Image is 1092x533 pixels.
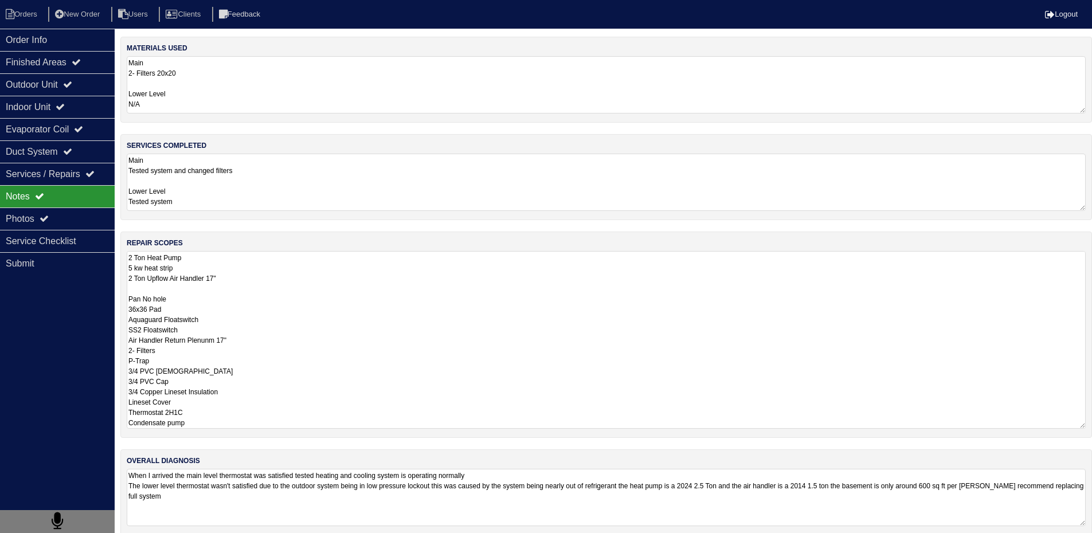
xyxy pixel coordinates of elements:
[212,7,269,22] li: Feedback
[111,10,157,18] a: Users
[1045,10,1078,18] a: Logout
[111,7,157,22] li: Users
[48,10,109,18] a: New Order
[159,7,210,22] li: Clients
[127,154,1086,211] textarea: Main Tested system and changed filters Lower Level Tested system
[48,7,109,22] li: New Order
[127,251,1086,429] textarea: 2 Ton Heat Pump 5 kw heat strip 2 Ton Upflow Air Handler 17" Pan No hole 36x36 Pad Aquaguard Floa...
[127,456,200,466] label: overall diagnosis
[127,140,206,151] label: services completed
[159,10,210,18] a: Clients
[127,43,187,53] label: materials used
[127,469,1086,526] textarea: When I arrived the main level thermostat was satisfied tested heating and cooling system is opera...
[127,238,183,248] label: repair scopes
[127,56,1086,113] textarea: Main 2- Filters 20x20 Lower Level N/A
